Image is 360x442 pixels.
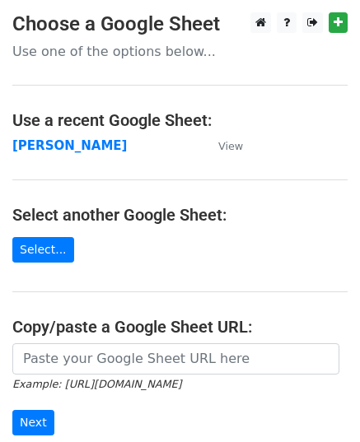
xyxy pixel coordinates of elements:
[12,410,54,435] input: Next
[12,12,348,36] h3: Choose a Google Sheet
[12,237,74,263] a: Select...
[12,205,348,225] h4: Select another Google Sheet:
[12,110,348,130] h4: Use a recent Google Sheet:
[218,140,243,152] small: View
[12,138,127,153] a: [PERSON_NAME]
[202,138,243,153] a: View
[12,317,348,337] h4: Copy/paste a Google Sheet URL:
[12,343,339,375] input: Paste your Google Sheet URL here
[12,43,348,60] p: Use one of the options below...
[12,378,181,390] small: Example: [URL][DOMAIN_NAME]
